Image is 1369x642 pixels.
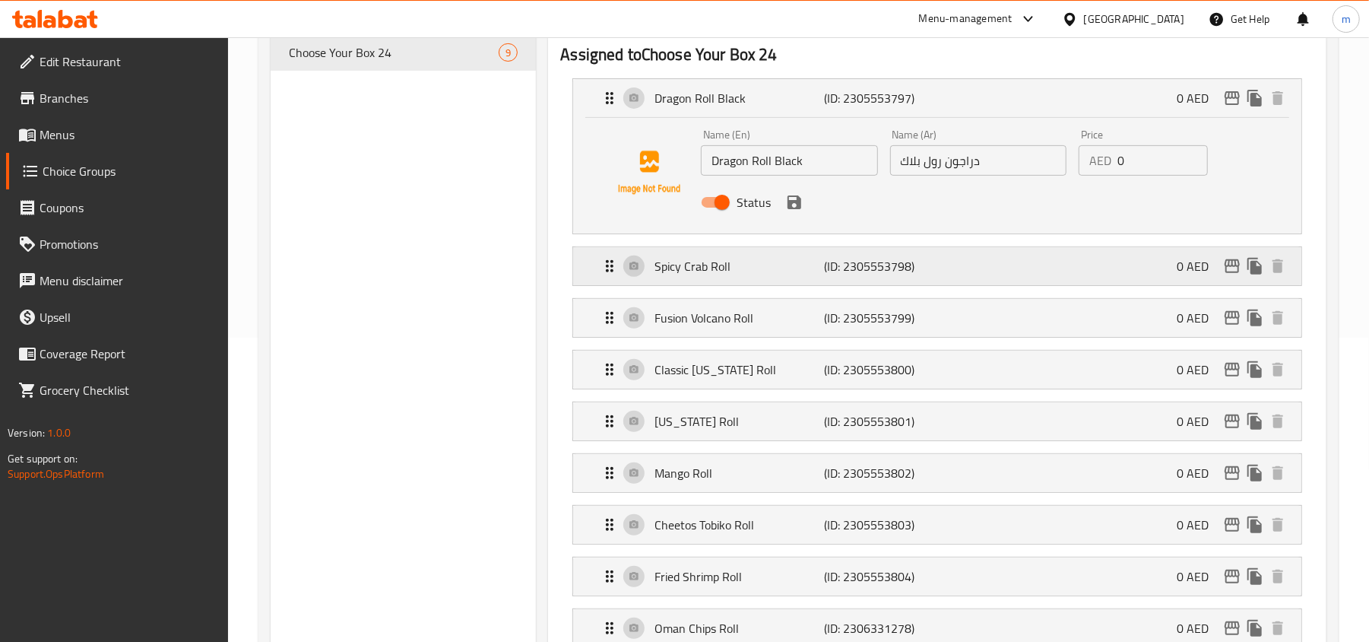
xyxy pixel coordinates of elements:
div: Choose Your Box 249 [271,34,536,71]
button: delete [1266,513,1289,536]
p: (ID: 2305553798) [825,257,938,275]
button: delete [1266,255,1289,278]
p: (ID: 2305553801) [825,412,938,431]
p: (ID: 2306331278) [825,619,938,637]
button: duplicate [1244,513,1266,536]
button: save [783,191,806,214]
li: Expand [560,551,1314,602]
input: Please enter price [1117,145,1208,176]
button: duplicate [1244,462,1266,485]
a: Promotions [6,226,229,262]
button: edit [1221,410,1244,433]
div: Expand [573,402,1301,440]
button: duplicate [1244,255,1266,278]
button: duplicate [1244,617,1266,640]
div: Expand [573,79,1301,117]
span: Status [737,193,771,211]
span: Promotions [40,235,217,253]
button: delete [1266,307,1289,329]
span: m [1342,11,1351,27]
li: Expand [560,292,1314,344]
a: Grocery Checklist [6,372,229,408]
button: delete [1266,87,1289,110]
p: 0 AED [1177,257,1221,275]
p: (ID: 2305553803) [825,516,938,534]
p: (ID: 2305553804) [825,567,938,586]
button: edit [1221,462,1244,485]
button: edit [1221,307,1244,329]
p: 0 AED [1177,567,1221,586]
div: Choices [499,43,518,62]
div: Expand [573,558,1301,596]
p: 0 AED [1177,516,1221,534]
button: duplicate [1244,565,1266,588]
p: (ID: 2305553800) [825,361,938,379]
a: Support.OpsPlatform [8,464,104,484]
p: Fried Shrimp Roll [654,567,824,586]
button: delete [1266,358,1289,381]
li: Expand [560,447,1314,499]
div: Expand [573,351,1301,389]
span: Menu disclaimer [40,272,217,290]
li: Expand [560,344,1314,396]
span: Get support on: [8,449,78,469]
div: Menu-management [919,10,1012,28]
a: Menus [6,116,229,153]
span: Upsell [40,308,217,326]
button: duplicate [1244,410,1266,433]
li: Expand [560,240,1314,292]
p: 0 AED [1177,361,1221,379]
p: 0 AED [1177,464,1221,482]
button: delete [1266,410,1289,433]
a: Upsell [6,299,229,335]
button: edit [1221,358,1244,381]
span: 9 [499,46,517,60]
button: edit [1221,513,1244,536]
li: Expand [560,499,1314,551]
div: Expand [573,506,1301,544]
button: delete [1266,462,1289,485]
a: Branches [6,80,229,116]
p: (ID: 2305553799) [825,309,938,327]
span: Version: [8,423,45,443]
div: Expand [573,454,1301,492]
button: duplicate [1244,87,1266,110]
a: Menu disclaimer [6,262,229,299]
p: Spicy Crab Roll [654,257,824,275]
a: Coupons [6,189,229,226]
button: delete [1266,565,1289,588]
div: Expand [573,247,1301,285]
img: Dragon Roll Black [601,124,698,221]
p: (ID: 2305553802) [825,464,938,482]
p: 0 AED [1177,89,1221,107]
p: Classic [US_STATE] Roll [654,361,824,379]
button: edit [1221,87,1244,110]
p: Fusion Volcano Roll [654,309,824,327]
span: Choose Your Box 24 [289,43,499,62]
button: edit [1221,255,1244,278]
input: Enter name En [701,145,877,176]
a: Coverage Report [6,335,229,372]
div: [GEOGRAPHIC_DATA] [1084,11,1184,27]
button: duplicate [1244,307,1266,329]
p: Dragon Roll Black [654,89,824,107]
li: ExpandDragon Roll BlackName (En)Name (Ar)PriceAEDStatussave [560,72,1314,240]
span: Coupons [40,199,217,217]
button: edit [1221,565,1244,588]
h2: Assigned to Choose Your Box 24 [560,43,1314,66]
span: Choice Groups [43,162,217,180]
p: (ID: 2305553797) [825,89,938,107]
span: Coverage Report [40,345,217,363]
span: 1.0.0 [47,423,71,443]
a: Edit Restaurant [6,43,229,80]
p: AED [1089,151,1111,170]
p: 0 AED [1177,309,1221,327]
a: Choice Groups [6,153,229,189]
span: Branches [40,89,217,107]
p: Mango Roll [654,464,824,482]
span: Edit Restaurant [40,52,217,71]
p: Cheetos Tobiko Roll [654,516,824,534]
button: edit [1221,617,1244,640]
span: Grocery Checklist [40,381,217,399]
button: delete [1266,617,1289,640]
